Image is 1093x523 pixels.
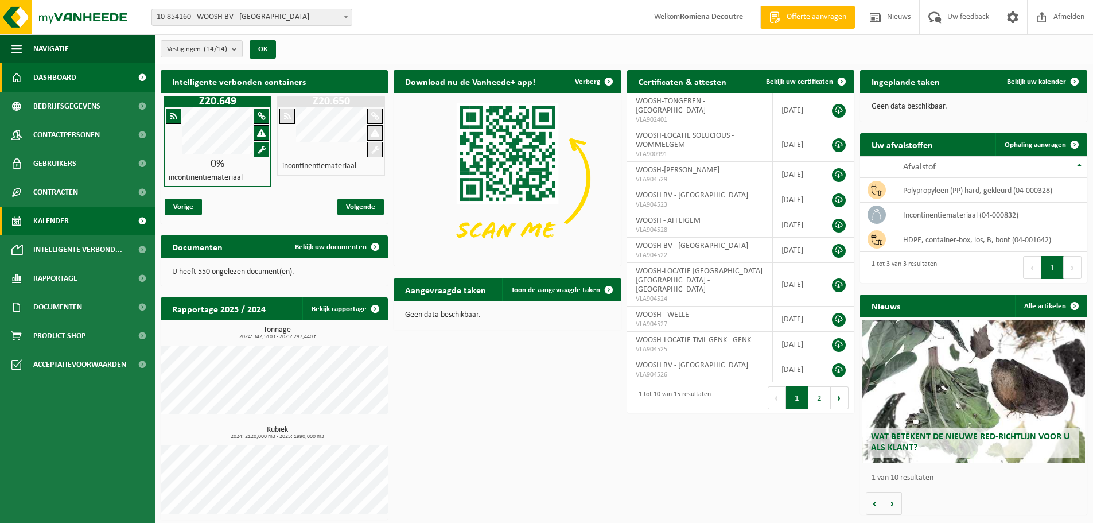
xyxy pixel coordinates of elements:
[161,40,243,57] button: Vestigingen(14/14)
[204,45,227,53] count: (14/14)
[33,121,100,149] span: Contactpersonen
[866,492,884,515] button: Vorige
[280,96,382,107] h1: Z20.650
[768,386,786,409] button: Previous
[636,175,764,184] span: VLA904529
[165,158,270,170] div: 0%
[680,13,743,21] strong: Romiena Decoutre
[773,93,820,127] td: [DATE]
[502,278,620,301] a: Toon de aangevraagde taken
[636,200,764,210] span: VLA904523
[33,178,78,207] span: Contracten
[636,345,764,354] span: VLA904525
[161,297,277,320] h2: Rapportage 2025 / 2024
[995,133,1086,156] a: Ophaling aanvragen
[33,350,126,379] span: Acceptatievoorwaarden
[866,255,937,280] div: 1 tot 3 van 3 resultaten
[1015,295,1086,317] a: Alle artikelen
[405,311,609,319] p: Geen data beschikbaar.
[784,11,849,23] span: Offerte aanvragen
[627,70,738,92] h2: Certificaten & attesten
[394,70,547,92] h2: Download nu de Vanheede+ app!
[998,70,1086,93] a: Bekijk uw kalender
[151,9,352,26] span: 10-854160 - WOOSH BV - GENT
[1064,256,1082,279] button: Next
[636,336,751,344] span: WOOSH-LOCATIE TML GENK - GENK
[760,6,855,29] a: Offerte aanvragen
[894,178,1087,203] td: polypropyleen (PP) hard, gekleurd (04-000328)
[636,320,764,329] span: VLA904527
[166,96,269,107] h1: Z20.649
[872,103,1076,111] p: Geen data beschikbaar.
[773,263,820,307] td: [DATE]
[302,297,387,320] a: Bekijk rapportage
[636,370,764,379] span: VLA904526
[636,311,689,319] span: WOOSH - WELLE
[172,268,376,276] p: U heeft 550 ongelezen document(en).
[636,267,763,294] span: WOOSH-LOCATIE [GEOGRAPHIC_DATA] [GEOGRAPHIC_DATA] - [GEOGRAPHIC_DATA]
[1005,141,1066,149] span: Ophaling aanvragen
[636,242,748,250] span: WOOSH BV - [GEOGRAPHIC_DATA]
[773,332,820,357] td: [DATE]
[773,187,820,212] td: [DATE]
[286,235,387,258] a: Bekijk uw documenten
[33,321,85,350] span: Product Shop
[636,97,706,115] span: WOOSH-TONGEREN - [GEOGRAPHIC_DATA]
[161,235,234,258] h2: Documenten
[1041,256,1064,279] button: 1
[636,216,701,225] span: WOOSH - AFFLIGEM
[860,133,944,156] h2: Uw afvalstoffen
[894,227,1087,252] td: HDPE, container-box, los, B, bont (04-001642)
[33,293,82,321] span: Documenten
[33,235,122,264] span: Intelligente verbond...
[894,203,1087,227] td: incontinentiemateriaal (04-000832)
[566,70,620,93] button: Verberg
[636,166,719,175] span: WOOSH-[PERSON_NAME]
[33,207,69,235] span: Kalender
[636,115,764,125] span: VLA902401
[33,264,77,293] span: Rapportage
[337,199,384,215] span: Volgende
[250,40,276,59] button: OK
[166,434,388,440] span: 2024: 2120,000 m3 - 2025: 1990,000 m3
[773,162,820,187] td: [DATE]
[862,320,1085,463] a: Wat betekent de nieuwe RED-richtlijn voor u als klant?
[633,385,711,410] div: 1 tot 10 van 15 resultaten
[575,78,600,86] span: Verberg
[165,199,202,215] span: Vorige
[1023,256,1041,279] button: Previous
[295,243,367,251] span: Bekijk uw documenten
[636,295,764,304] span: VLA904524
[282,162,356,171] h4: incontinentiemateriaal
[33,34,69,63] span: Navigatie
[860,295,912,317] h2: Nieuws
[636,226,764,235] span: VLA904528
[152,9,352,25] span: 10-854160 - WOOSH BV - GENT
[636,361,748,370] span: WOOSH BV - [GEOGRAPHIC_DATA]
[169,174,243,182] h4: incontinentiemateriaal
[757,70,853,93] a: Bekijk uw certificaten
[636,131,734,149] span: WOOSH-LOCATIE SOLUCIOUS - WOMMELGEM
[636,191,748,200] span: WOOSH BV - [GEOGRAPHIC_DATA]
[167,41,227,58] span: Vestigingen
[166,426,388,440] h3: Kubiek
[161,70,388,92] h2: Intelligente verbonden containers
[636,150,764,159] span: VLA900991
[394,93,621,264] img: Download de VHEPlus App
[871,432,1069,452] span: Wat betekent de nieuwe RED-richtlijn voor u als klant?
[33,92,100,121] span: Bedrijfsgegevens
[831,386,849,409] button: Next
[773,212,820,238] td: [DATE]
[773,357,820,382] td: [DATE]
[1007,78,1066,86] span: Bekijk uw kalender
[884,492,902,515] button: Volgende
[903,162,936,172] span: Afvalstof
[33,63,76,92] span: Dashboard
[166,334,388,340] span: 2024: 342,510 t - 2025: 297,440 t
[860,70,951,92] h2: Ingeplande taken
[766,78,833,86] span: Bekijk uw certificaten
[511,286,600,294] span: Toon de aangevraagde taken
[394,278,497,301] h2: Aangevraagde taken
[773,127,820,162] td: [DATE]
[808,386,831,409] button: 2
